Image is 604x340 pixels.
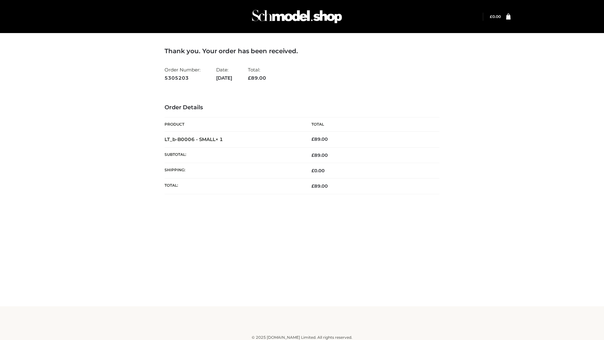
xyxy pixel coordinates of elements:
h3: Thank you. Your order has been received. [165,47,439,55]
span: £ [311,168,314,173]
bdi: 0.00 [490,14,501,19]
img: Schmodel Admin 964 [250,4,344,29]
th: Total [302,117,439,132]
a: £0.00 [490,14,501,19]
th: Subtotal: [165,147,302,163]
th: Total: [165,178,302,194]
bdi: 0.00 [311,168,325,173]
span: £ [311,136,314,142]
strong: × 1 [215,136,223,142]
th: Product [165,117,302,132]
span: £ [311,183,314,189]
li: Date: [216,64,232,83]
h3: Order Details [165,104,439,111]
strong: LT_b-B0006 - SMALL [165,136,223,142]
th: Shipping: [165,163,302,178]
span: 89.00 [311,152,328,158]
span: 89.00 [311,183,328,189]
strong: 5305203 [165,74,200,82]
span: £ [490,14,492,19]
bdi: 89.00 [311,136,328,142]
span: 89.00 [248,75,266,81]
li: Order Number: [165,64,200,83]
span: £ [248,75,251,81]
li: Total: [248,64,266,83]
strong: [DATE] [216,74,232,82]
span: £ [311,152,314,158]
